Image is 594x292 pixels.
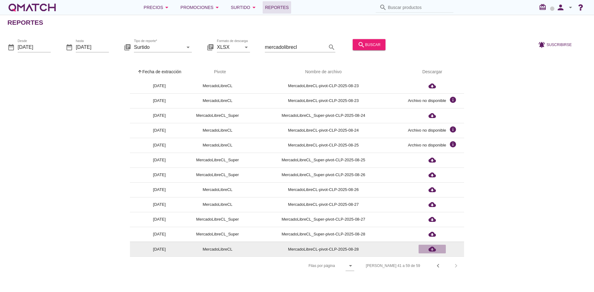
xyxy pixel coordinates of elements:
td: MercadoLibreCL [189,182,246,197]
div: Promociones [180,4,221,11]
td: MercadoLibreCL_Super-pivot-CLP-2025-08-27 [246,212,400,227]
i: search [328,43,335,51]
td: MercadoLibreCL-pivot-CLP-2025-08-24 [246,123,400,138]
button: Surtido [226,1,263,14]
i: cloud_download [428,186,436,193]
i: redeem [539,3,549,11]
i: arrow_drop_down [163,4,170,11]
th: Descargar: Not sorted. [400,63,464,81]
td: MercadoLibreCL [189,93,246,108]
td: MercadoLibreCL [189,242,246,256]
td: MercadoLibreCL-pivot-CLP-2025-08-23 [246,78,400,93]
i: cloud_download [428,171,436,179]
td: [DATE] [130,123,189,138]
td: MercadoLibreCL-pivot-CLP-2025-08-28 [246,242,400,256]
td: MercadoLibreCL_Super [189,167,246,182]
i: cloud_download [428,231,436,238]
td: MercadoLibreCL_Super-pivot-CLP-2025-08-24 [246,108,400,123]
input: Desde [18,42,51,52]
span: Reportes [265,4,289,11]
i: cloud_download [428,156,436,164]
i: search [358,41,365,48]
th: Pivote: Not sorted. Activate to sort ascending. [189,63,246,81]
i: date_range [7,43,15,51]
button: buscar [353,39,385,50]
td: MercadoLibreCL_Super-pivot-CLP-2025-08-28 [246,227,400,242]
button: Precios [139,1,175,14]
i: cloud_download [428,201,436,208]
i: arrow_drop_down [567,4,574,11]
td: [DATE] [130,108,189,123]
td: MercadoLibreCL [189,123,246,138]
td: [DATE] [130,182,189,197]
div: Archivo no disponible [408,127,446,133]
i: cloud_download [428,112,436,119]
td: [DATE] [130,227,189,242]
a: Reportes [263,1,291,14]
i: arrow_drop_down [347,262,354,269]
div: Surtido [231,4,258,11]
i: arrow_drop_down [213,4,221,11]
td: MercadoLibreCL_Super [189,212,246,227]
i: chevron_left [434,262,442,269]
i: library_books [207,43,214,51]
td: MercadoLibreCL_Super-pivot-CLP-2025-08-26 [246,167,400,182]
th: Fecha de extracción: Sorted ascending. Activate to sort descending. [130,63,189,81]
h2: Reportes [7,18,43,28]
td: MercadoLibreCL-pivot-CLP-2025-08-27 [246,197,400,212]
div: buscar [358,41,381,48]
td: MercadoLibreCL_Super [189,227,246,242]
i: cloud_download [428,82,436,90]
i: arrow_drop_down [250,4,258,11]
td: MercadoLibreCL_Super [189,108,246,123]
td: [DATE] [130,167,189,182]
i: library_books [124,43,131,51]
input: Filtrar por texto [265,42,327,52]
td: MercadoLibreCL [189,78,246,93]
input: Formato de descarga [217,42,241,52]
td: [DATE] [130,78,189,93]
div: Precios [144,4,170,11]
i: arrow_drop_down [243,43,250,51]
i: search [379,4,387,11]
i: cloud_download [428,216,436,223]
i: arrow_drop_down [184,43,192,51]
input: Buscar productos [388,2,450,12]
td: [DATE] [130,242,189,256]
td: MercadoLibreCL_Super-pivot-CLP-2025-08-25 [246,153,400,167]
span: Suscribirse [547,42,572,47]
td: MercadoLibreCL-pivot-CLP-2025-08-25 [246,138,400,153]
button: Suscribirse [533,39,577,50]
div: [PERSON_NAME] 41 a 59 de 59 [366,263,420,269]
td: MercadoLibreCL-pivot-CLP-2025-08-23 [246,93,400,108]
td: MercadoLibreCL [189,138,246,153]
input: hasta [76,42,109,52]
button: Promociones [175,1,226,14]
a: white-qmatch-logo [7,1,57,14]
td: [DATE] [130,93,189,108]
td: [DATE] [130,197,189,212]
td: [DATE] [130,138,189,153]
i: date_range [66,43,73,51]
button: Previous page [433,260,444,271]
div: Filas por página [247,257,354,275]
div: Archivo no disponible [408,142,446,148]
i: cloud_download [428,245,436,253]
div: Archivo no disponible [408,98,446,104]
td: MercadoLibreCL [189,197,246,212]
td: [DATE] [130,212,189,227]
input: Tipo de reporte* [134,42,183,52]
i: arrow_upward [137,69,142,74]
td: MercadoLibreCL_Super [189,153,246,167]
th: Nombre de archivo: Not sorted. [246,63,400,81]
i: notifications_active [538,41,547,48]
td: [DATE] [130,153,189,167]
i: person [554,3,567,12]
td: MercadoLibreCL-pivot-CLP-2025-08-26 [246,182,400,197]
